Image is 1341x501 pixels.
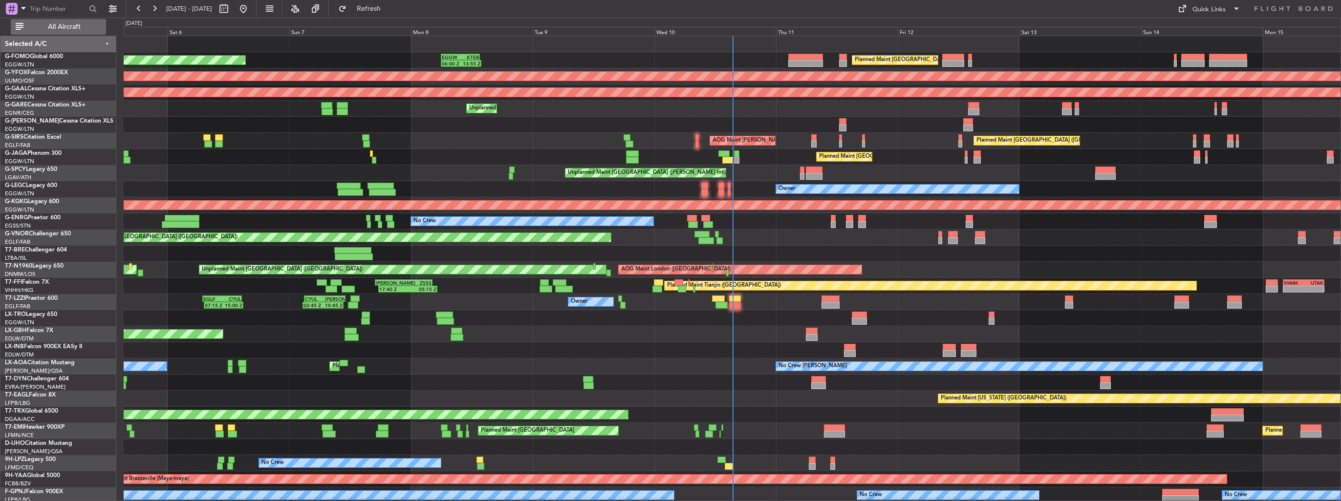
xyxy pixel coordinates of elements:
a: EGLF/FAB [5,303,30,310]
a: LTBA/ISL [5,254,27,262]
a: LFPB/LBG [5,399,30,407]
a: T7-TRXGlobal 6500 [5,408,58,414]
span: T7-BRE [5,247,25,253]
div: Unplanned Maint [GEOGRAPHIC_DATA] ([PERSON_NAME] Intl) [568,166,726,180]
span: T7-FFI [5,279,22,285]
div: Unplanned Maint [GEOGRAPHIC_DATA] ([GEOGRAPHIC_DATA]) [202,262,363,277]
a: DGAA/ACC [5,416,35,423]
div: Planned Maint [GEOGRAPHIC_DATA] ([GEOGRAPHIC_DATA]) [819,149,973,164]
div: 05:15 Z [408,286,436,292]
div: Planned Maint [GEOGRAPHIC_DATA] ([GEOGRAPHIC_DATA]) [855,53,1009,67]
a: T7-EMIHawker 900XP [5,424,65,430]
button: All Aircraft [11,19,106,35]
div: EGGW [442,54,460,60]
div: Owner [779,182,795,196]
span: G-SPCY [5,167,26,172]
a: G-ENRGPraetor 600 [5,215,61,221]
a: G-SPCYLegacy 650 [5,167,57,172]
div: AOG Maint Brazzaville (Maya-maya) [99,472,189,486]
a: EGGW/LTN [5,61,34,68]
a: EGGW/LTN [5,93,34,101]
span: G-VNOR [5,231,29,237]
span: T7-TRX [5,408,25,414]
div: Sat 13 [1019,27,1141,36]
span: G-GARE [5,102,27,108]
a: EGSS/STN [5,222,31,230]
a: 9H-LPZLegacy 500 [5,457,56,462]
a: G-JAGAPhenom 300 [5,150,62,156]
div: Planned Maint [US_STATE] ([GEOGRAPHIC_DATA]) [941,391,1066,406]
span: Refresh [348,5,389,12]
span: G-[PERSON_NAME] [5,118,59,124]
a: EGGW/LTN [5,319,34,326]
div: Planned Maint Tianjin ([GEOGRAPHIC_DATA]) [667,278,781,293]
button: Refresh [334,1,392,17]
a: G-YFOXFalcon 2000EX [5,70,68,76]
a: G-GAALCessna Citation XLS+ [5,86,86,92]
div: ZSSS [404,280,432,286]
span: T7-DYN [5,376,27,382]
a: G-FOMOGlobal 6000 [5,54,63,60]
a: T7-N1960Legacy 650 [5,263,64,269]
div: Fri 12 [898,27,1019,36]
div: 02:45 Z [303,302,323,308]
a: EGGW/LTN [5,190,34,197]
div: CYUL [305,296,325,302]
div: 17:40 Z [379,286,408,292]
div: No Crew [PERSON_NAME] [779,359,847,374]
span: 9H-YAA [5,473,27,479]
div: Quick Links [1192,5,1226,15]
a: LFMD/CEQ [5,464,33,471]
span: G-FOMO [5,54,30,60]
a: VHHH/HKG [5,287,34,294]
div: Sat 6 [168,27,289,36]
a: D-IJHOCitation Mustang [5,440,72,446]
div: UTAK [1303,280,1323,286]
div: Planned Maint [GEOGRAPHIC_DATA] ([GEOGRAPHIC_DATA]) [976,133,1130,148]
span: LX-AOA [5,360,27,366]
a: G-SIRSCitation Excel [5,134,61,140]
input: Trip Number [30,1,86,16]
a: LX-TROLegacy 650 [5,312,57,317]
span: LX-GBH [5,328,26,334]
a: EGGW/LTN [5,206,34,213]
a: LFMN/NCE [5,432,34,439]
div: AOG Maint London ([GEOGRAPHIC_DATA]) [621,262,731,277]
a: EGGW/LTN [5,158,34,165]
a: G-LEGCLegacy 600 [5,183,57,188]
a: T7-BREChallenger 604 [5,247,67,253]
div: Tue 9 [533,27,654,36]
a: EDLW/DTM [5,335,34,342]
div: 13:55 Z [461,61,480,66]
a: T7-DYNChallenger 604 [5,376,69,382]
span: G-KGKG [5,199,28,205]
a: F-GPNJFalcon 900EX [5,489,63,495]
a: T7-FFIFalcon 7X [5,279,49,285]
span: G-JAGA [5,150,27,156]
a: [PERSON_NAME]/QSA [5,367,63,375]
div: Sun 14 [1141,27,1263,36]
div: No Crew [413,214,436,229]
div: Unplanned Maint [PERSON_NAME] [469,101,558,116]
a: G-KGKGLegacy 600 [5,199,59,205]
span: All Aircraft [25,23,103,30]
span: T7-N1960 [5,263,32,269]
div: - [1284,286,1304,292]
a: LX-AOACitation Mustang [5,360,75,366]
span: T7-EMI [5,424,24,430]
a: LGAV/ATH [5,174,31,181]
a: LX-GBHFalcon 7X [5,328,53,334]
div: [PERSON_NAME] [325,296,345,302]
div: EGLF [203,296,222,302]
span: F-GPNJ [5,489,26,495]
span: G-YFOX [5,70,27,76]
span: LX-INB [5,344,24,350]
div: Owner [571,294,587,309]
a: EGLF/FAB [5,142,30,149]
span: T7-EAGL [5,392,29,398]
span: [DATE] - [DATE] [166,4,212,13]
a: T7-LZZIPraetor 600 [5,295,58,301]
div: Wed 10 [654,27,776,36]
div: 10:45 Z [323,302,343,308]
div: CYUL [222,296,241,302]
